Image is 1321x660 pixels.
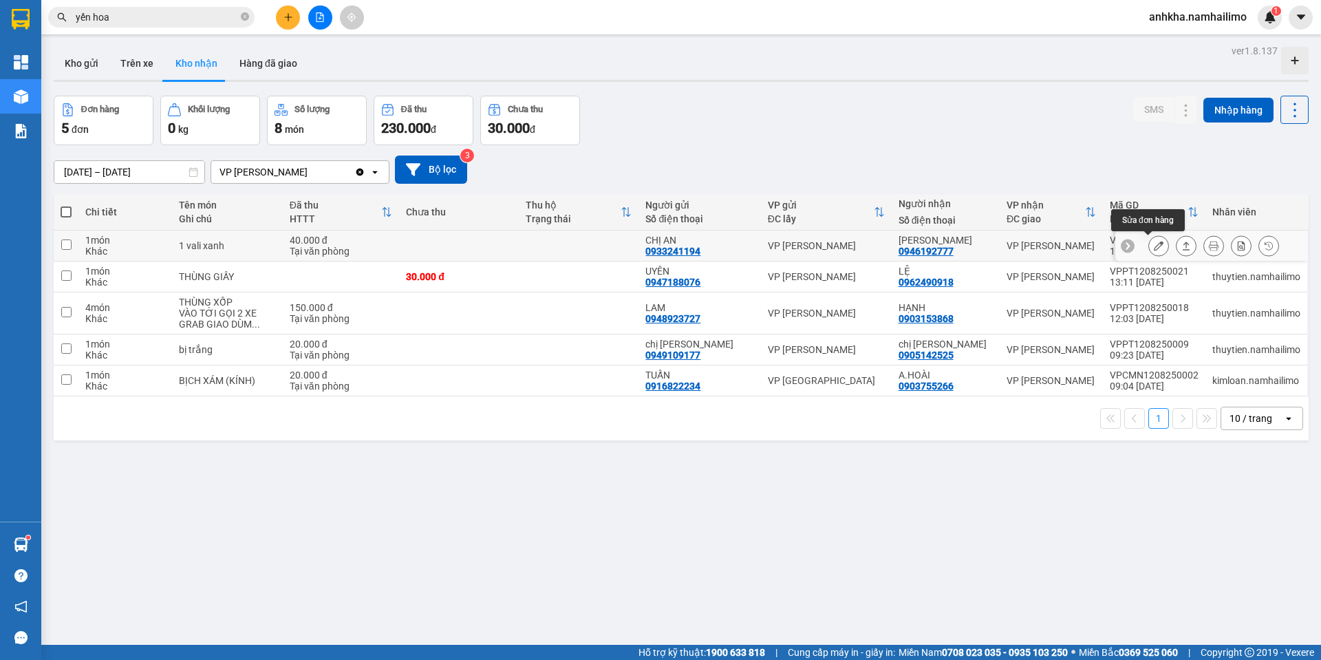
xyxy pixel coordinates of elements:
[57,12,67,22] span: search
[401,105,427,114] div: Đã thu
[431,124,436,135] span: đ
[768,271,885,282] div: VP [PERSON_NAME]
[1110,246,1199,257] div: 18:55 [DATE]
[1110,370,1199,381] div: VPCMN1208250002
[899,645,1068,660] span: Miền Nam
[1007,213,1085,224] div: ĐC giao
[131,78,242,97] div: 0978544351
[395,156,467,184] button: Bộ lọc
[1110,277,1199,288] div: 13:11 [DATE]
[85,381,165,392] div: Khác
[1007,375,1096,386] div: VP [PERSON_NAME]
[85,246,165,257] div: Khác
[775,645,777,660] span: |
[1274,6,1278,16] span: 1
[1110,266,1199,277] div: VPPT1208250021
[645,313,700,324] div: 0948923727
[1212,344,1300,355] div: thuytien.namhailimo
[12,9,30,30] img: logo-vxr
[1110,381,1199,392] div: 09:04 [DATE]
[899,339,993,350] div: chị vân
[76,10,238,25] input: Tìm tên, số ĐT hoặc mã đơn
[1007,200,1085,211] div: VP nhận
[899,277,954,288] div: 0962490918
[1007,308,1096,319] div: VP [PERSON_NAME]
[788,645,895,660] span: Cung cấp máy in - giấy in:
[1245,648,1254,657] span: copyright
[899,215,993,226] div: Số điện thoại
[1283,413,1294,424] svg: open
[381,120,431,136] span: 230.000
[61,120,69,136] span: 5
[1203,98,1274,123] button: Nhập hàng
[460,149,474,162] sup: 3
[761,194,892,231] th: Toggle SortBy
[131,12,242,45] div: VP [PERSON_NAME]
[179,308,275,330] div: VÀO TỚI GỌI 2 XE GRAB GIAO DÙM KHÁCH
[12,61,122,81] div: 0932101483
[1232,43,1278,58] div: ver 1.8.137
[179,375,275,386] div: BỊCH XÁM (KÍNH)
[706,647,765,658] strong: 1900 633 818
[374,96,473,145] button: Đã thu230.000đ
[290,350,393,361] div: Tại văn phòng
[54,161,204,183] input: Select a date range.
[14,631,28,644] span: message
[1110,339,1199,350] div: VPPT1208250009
[645,213,753,224] div: Số điện thoại
[315,12,325,22] span: file-add
[290,200,382,211] div: Đã thu
[645,266,753,277] div: UYÊN
[942,647,1068,658] strong: 0708 023 035 - 0935 103 250
[1271,6,1281,16] sup: 1
[85,313,165,324] div: Khác
[1212,206,1300,217] div: Nhân viên
[1212,271,1300,282] div: thuytien.namhailimo
[1119,647,1178,658] strong: 0369 525 060
[1007,240,1096,251] div: VP [PERSON_NAME]
[768,344,885,355] div: VP [PERSON_NAME]
[645,339,753,350] div: chị anh
[899,350,954,361] div: 0905142525
[179,240,275,251] div: 1 vali xanh
[1133,97,1174,122] button: SMS
[12,45,122,61] div: yến
[1229,412,1272,425] div: 10 / trang
[179,213,275,224] div: Ghi chú
[252,319,260,330] span: ...
[899,302,993,313] div: HẠNH
[294,105,330,114] div: Số lượng
[645,370,753,381] div: TUẤN
[241,12,249,21] span: close-circle
[488,120,530,136] span: 30.000
[899,370,993,381] div: A.HOÀI
[290,246,393,257] div: Tại văn phòng
[1000,194,1103,231] th: Toggle SortBy
[899,235,993,246] div: ANH HƯNG
[219,165,308,179] div: VP [PERSON_NAME]
[14,537,28,552] img: warehouse-icon
[1212,375,1300,386] div: kimloan.namhailimo
[638,645,765,660] span: Hỗ trợ kỹ thuật:
[347,12,356,22] span: aim
[1110,235,1199,246] div: VPPT1208250028
[645,200,753,211] div: Người gửi
[276,6,300,30] button: plus
[168,120,175,136] span: 0
[768,213,874,224] div: ĐC lấy
[1148,408,1169,429] button: 1
[899,381,954,392] div: 0903755266
[12,12,122,45] div: VP [PERSON_NAME]
[508,105,543,114] div: Chưa thu
[85,350,165,361] div: Khác
[283,12,293,22] span: plus
[14,569,28,582] span: question-circle
[645,350,700,361] div: 0949109177
[1264,11,1276,23] img: icon-new-feature
[645,302,753,313] div: LAM
[308,6,332,30] button: file-add
[1148,235,1169,256] div: Sửa đơn hàng
[179,344,275,355] div: bị trắng
[290,235,393,246] div: 40.000 đ
[131,45,242,78] div: YẾN HOA PHƯỢNG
